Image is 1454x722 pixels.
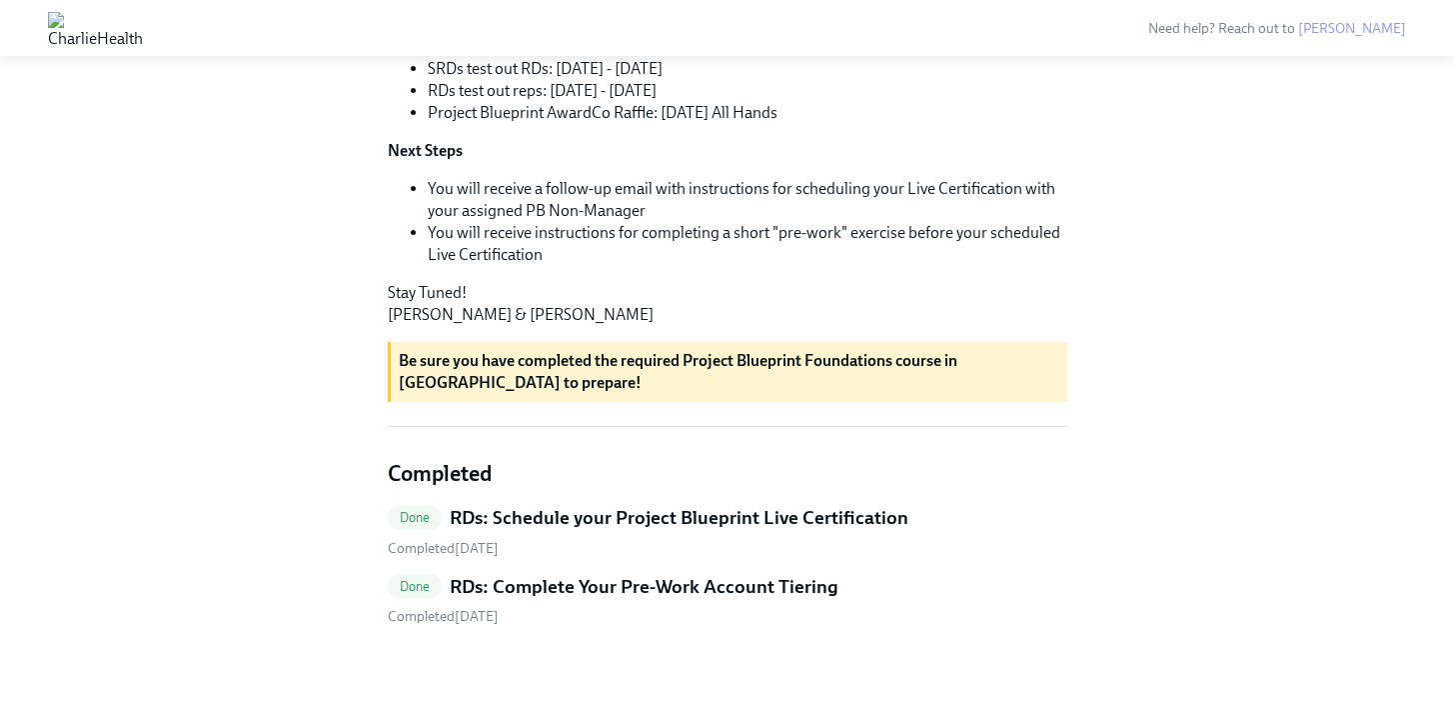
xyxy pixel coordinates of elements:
span: Thursday, August 21st 2025, 9:32 am [388,540,499,557]
h5: RDs: Complete Your Pre-Work Account Tiering [450,574,838,600]
img: CharlieHealth [48,12,143,44]
li: SRDs test out RDs: [DATE] - [DATE] [428,58,1067,80]
strong: Be sure you have completed the required Project Blueprint Foundations course in [GEOGRAPHIC_DATA]... [399,351,957,392]
span: Need help? Reach out to [1148,20,1406,37]
p: Stay Tuned! [PERSON_NAME] & [PERSON_NAME] [388,282,1067,326]
span: Done [388,579,443,594]
li: RDs test out reps: [DATE] - [DATE] [428,80,1067,102]
a: DoneRDs: Complete Your Pre-Work Account Tiering Completed[DATE] [388,574,1067,627]
span: Done [388,510,443,525]
h5: RDs: Schedule your Project Blueprint Live Certification [450,505,908,531]
li: You will receive a follow-up email with instructions for scheduling your Live Certification with ... [428,178,1067,222]
span: Thursday, August 21st 2025, 9:36 am [388,608,499,625]
h4: Completed [388,459,1067,489]
a: DoneRDs: Schedule your Project Blueprint Live Certification Completed[DATE] [388,505,1067,558]
li: Project Blueprint AwardCo Raffle: [DATE] All Hands [428,102,1067,124]
strong: Next Steps [388,141,463,160]
a: [PERSON_NAME] [1298,20,1406,37]
li: You will receive instructions for completing a short "pre-work" exercise before your scheduled Li... [428,222,1067,266]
